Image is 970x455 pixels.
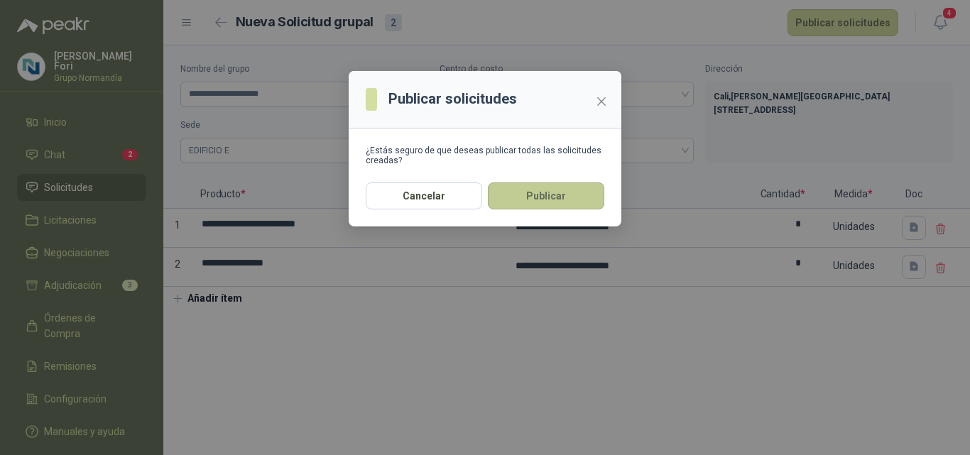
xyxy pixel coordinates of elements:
span: close [596,96,607,107]
button: Publicar [488,182,604,209]
h3: Publicar solicitudes [388,88,517,110]
div: ¿Estás seguro de que deseas publicar todas las solicitudes creadas? [366,146,604,165]
button: Close [590,90,613,113]
button: Cancelar [366,182,482,209]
